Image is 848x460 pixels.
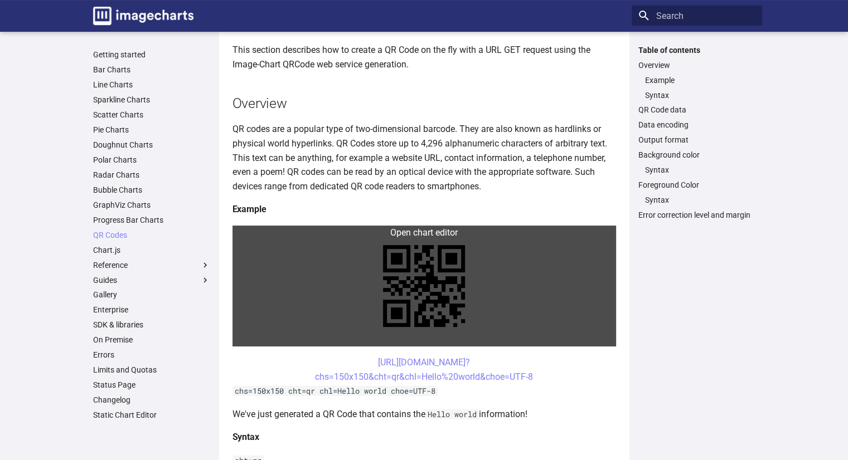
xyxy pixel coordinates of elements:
label: Reference [93,260,210,270]
a: Radar Charts [93,170,210,180]
a: Polar Charts [93,155,210,165]
a: Line Charts [93,80,210,90]
a: Changelog [93,395,210,405]
a: Chart.js [93,245,210,255]
a: Status Page [93,380,210,390]
a: Getting started [93,50,210,60]
a: Scatter Charts [93,110,210,120]
a: Output format [638,135,755,145]
a: Syntax [645,195,755,205]
a: Image-Charts documentation [89,2,198,30]
a: Limits and Quotas [93,365,210,375]
img: logo [93,7,193,25]
a: Sparkline Charts [93,95,210,105]
nav: Background color [638,165,755,175]
h2: Overview [232,94,616,113]
a: Syntax [645,165,755,175]
a: Pie Charts [93,125,210,135]
code: chs=150x150 cht=qr chl=Hello world choe=UTF-8 [232,386,438,396]
a: Doughnut Charts [93,140,210,150]
a: Static Chart Editor [93,410,210,420]
h4: Example [232,202,616,217]
a: Bubble Charts [93,185,210,195]
a: SDK & libraries [93,320,210,330]
input: Search [632,6,762,26]
a: GraphViz Charts [93,200,210,210]
label: Guides [93,275,210,285]
a: Syntax [645,90,755,100]
code: Hello world [425,409,479,419]
a: Example [645,75,755,85]
a: Progress Bar Charts [93,215,210,225]
a: Data encoding [638,120,755,130]
h4: Syntax [232,430,616,444]
a: Overview [638,60,755,70]
a: [URL][DOMAIN_NAME]?chs=150x150&cht=qr&chl=Hello%20world&choe=UTF-8 [315,357,533,382]
a: On Premise [93,335,210,345]
p: This section describes how to create a QR Code on the fly with a URL GET request using the Image-... [232,43,616,71]
a: Enterprise [93,305,210,315]
a: Background color [638,150,755,160]
p: We've just generated a QR Code that contains the information! [232,407,616,422]
label: Table of contents [632,45,762,55]
a: Gallery [93,290,210,300]
nav: Overview [638,75,755,100]
nav: Foreground Color [638,195,755,205]
nav: Table of contents [632,45,762,221]
a: Errors [93,350,210,360]
p: QR codes are a popular type of two-dimensional barcode. They are also known as hardlinks or physi... [232,122,616,193]
a: Foreground Color [638,180,755,190]
a: Error correction level and margin [638,210,755,220]
a: Bar Charts [93,65,210,75]
a: QR Code data [638,105,755,115]
a: QR Codes [93,230,210,240]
